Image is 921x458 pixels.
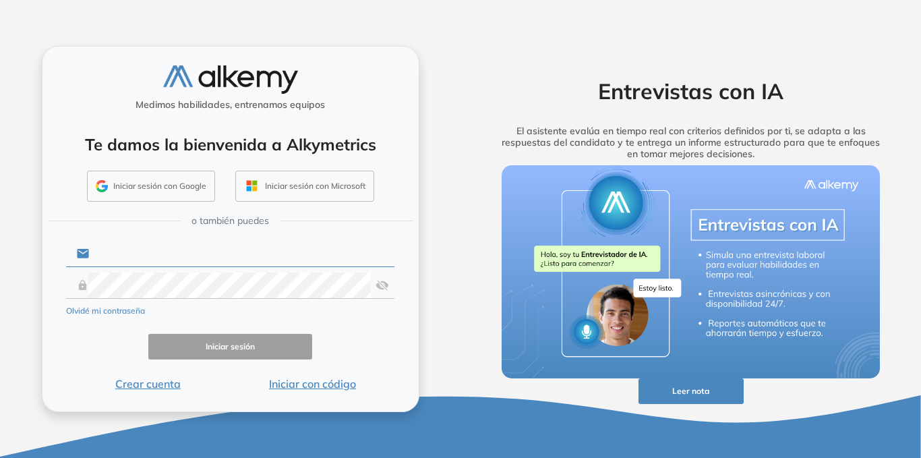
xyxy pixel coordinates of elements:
iframe: Chat Widget [678,302,921,458]
button: Iniciar sesión [148,334,313,360]
img: OUTLOOK_ICON [244,178,260,194]
h4: Te damos la bienvenida a Alkymetrics [60,135,401,154]
img: logo-alkemy [163,65,298,93]
h5: El asistente evalúa en tiempo real con criterios definidos por ti, se adapta a las respuestas del... [481,125,901,159]
h5: Medimos habilidades, entrenamos equipos [48,99,413,111]
h2: Entrevistas con IA [481,78,901,104]
button: Iniciar sesión con Google [87,171,215,202]
button: Crear cuenta [66,376,231,392]
button: Iniciar sesión con Microsoft [235,171,374,202]
img: GMAIL_ICON [96,180,108,192]
button: Iniciar con código [230,376,394,392]
button: Leer nota [638,378,744,405]
img: img-more-info [502,165,881,378]
span: o también puedes [191,214,269,228]
button: Olvidé mi contraseña [66,305,145,317]
img: asd [376,273,389,298]
div: Widget de chat [678,302,921,458]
